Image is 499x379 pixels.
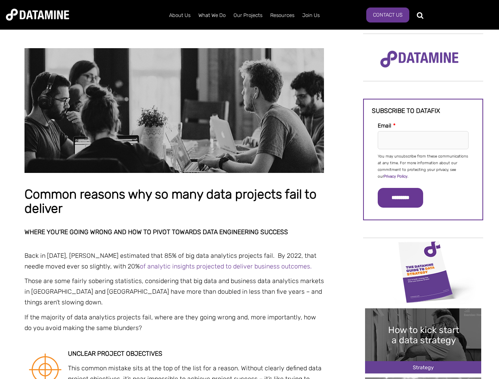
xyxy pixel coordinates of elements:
img: Datamine Logo No Strapline - Purple [375,45,464,73]
a: of analytic insights projected to deliver business outcomes. [140,263,312,270]
span: Email [378,122,391,129]
a: Resources [266,5,298,26]
p: Those are some fairly sobering statistics, considering that big data and business data analytics ... [24,276,324,308]
a: Join Us [298,5,324,26]
a: About Us [165,5,194,26]
a: What We Do [194,5,230,26]
a: Privacy Policy [384,174,407,179]
p: If the majority of data analytics projects fail, where are they going wrong and, more importantly... [24,312,324,333]
img: Data Strategy Cover thumbnail [365,239,481,304]
h2: Where you’re going wrong and how to pivot towards data engineering success [24,229,324,236]
h1: Common reasons why so many data projects fail to deliver [24,188,324,216]
a: Our Projects [230,5,266,26]
strong: Unclear project objectives [68,350,162,357]
h3: Subscribe to datafix [372,107,475,114]
p: Back in [DATE], [PERSON_NAME] estimated that 85% of big data analytics projects fail. By 2022, th... [24,250,324,272]
p: You may unsubscribe from these communications at any time. For more information about our commitm... [378,153,469,180]
img: Common reasons why so many data projects fail to deliver [24,48,324,173]
img: 20241212 How to kick start a data strategy-2 [365,308,481,373]
a: Contact Us [366,8,409,23]
img: Datamine [6,9,69,21]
